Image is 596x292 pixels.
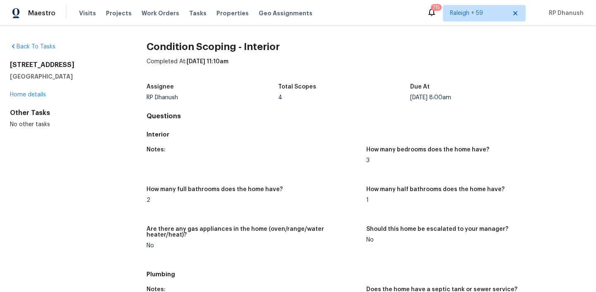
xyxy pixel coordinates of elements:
[10,61,120,69] h2: [STREET_ADDRESS]
[366,226,508,232] h5: Should this home be escalated to your manager?
[147,130,586,139] h5: Interior
[10,109,120,117] div: Other Tasks
[147,187,283,192] h5: How many full bathrooms does the home have?
[410,95,542,101] div: [DATE] 8:00am
[142,9,179,17] span: Work Orders
[10,72,120,81] h5: [GEOGRAPHIC_DATA]
[147,197,360,203] div: 2
[366,187,505,192] h5: How many half bathrooms does the home have?
[147,270,586,278] h5: Plumbing
[433,3,440,12] div: 715
[147,43,586,51] h2: Condition Scoping - Interior
[366,147,489,153] h5: How many bedrooms does the home have?
[410,84,430,90] h5: Due At
[10,92,46,98] a: Home details
[546,9,584,17] span: RP Dhanush
[28,9,55,17] span: Maestro
[106,9,132,17] span: Projects
[187,59,228,65] span: [DATE] 11:10am
[450,9,507,17] span: Raleigh + 59
[278,84,316,90] h5: Total Scopes
[278,95,410,101] div: 4
[10,122,50,127] span: No other tasks
[259,9,312,17] span: Geo Assignments
[147,95,279,101] div: RP Dhanush
[366,158,579,163] div: 3
[147,57,586,79] div: Completed At:
[147,84,174,90] h5: Assignee
[147,112,586,120] h4: Questions
[366,237,579,243] div: No
[10,44,55,50] a: Back To Tasks
[216,9,249,17] span: Properties
[79,9,96,17] span: Visits
[366,197,579,203] div: 1
[147,226,360,238] h5: Are there any gas appliances in the home (oven/range/water heater/heat)?
[189,10,207,16] span: Tasks
[147,243,360,249] div: No
[147,147,166,153] h5: Notes:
